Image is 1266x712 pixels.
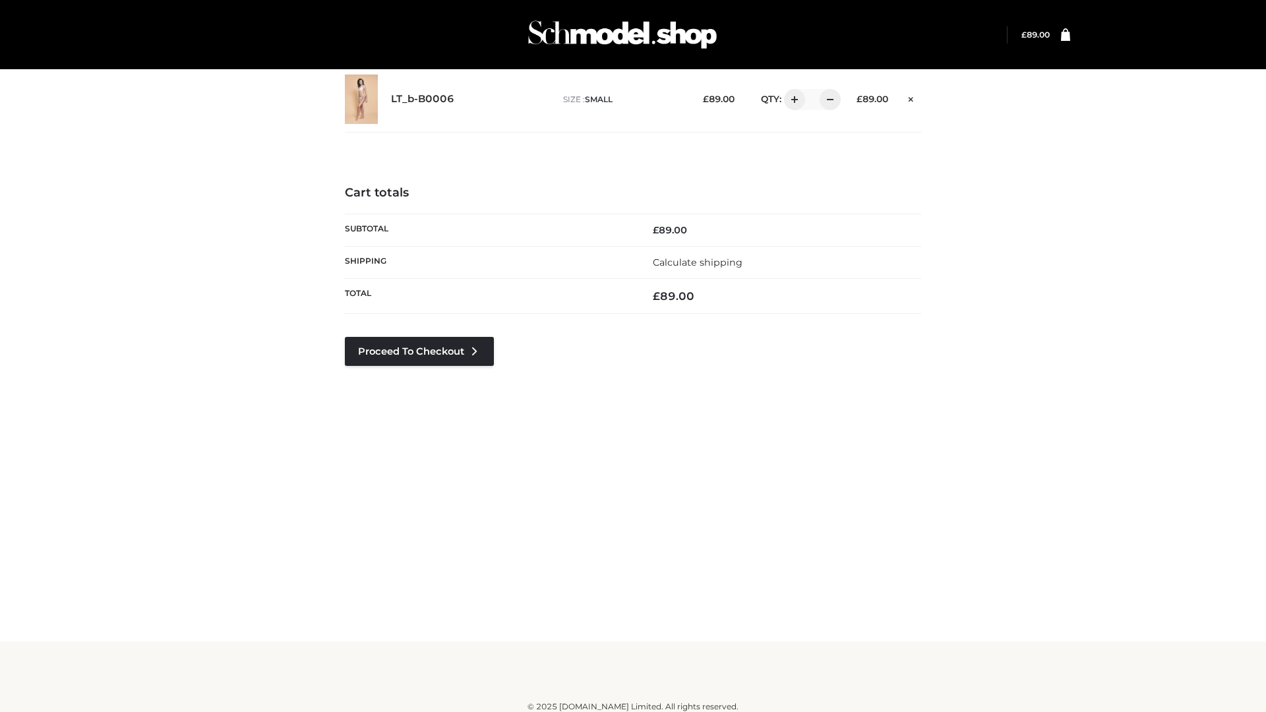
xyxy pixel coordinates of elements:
a: Remove this item [901,89,921,106]
span: £ [703,94,709,104]
span: £ [653,289,660,303]
p: size : [563,94,682,105]
span: £ [653,224,659,236]
bdi: 89.00 [1021,30,1050,40]
bdi: 89.00 [703,94,735,104]
div: QTY: [748,89,836,110]
th: Shipping [345,246,633,278]
a: Proceed to Checkout [345,337,494,366]
span: £ [1021,30,1027,40]
img: Schmodel Admin 964 [524,9,721,61]
span: £ [857,94,862,104]
a: £89.00 [1021,30,1050,40]
th: Total [345,279,633,314]
th: Subtotal [345,214,633,246]
a: Calculate shipping [653,256,742,268]
bdi: 89.00 [653,224,687,236]
a: LT_b-B0006 [391,93,454,105]
h4: Cart totals [345,186,921,200]
bdi: 89.00 [857,94,888,104]
span: SMALL [585,94,613,104]
bdi: 89.00 [653,289,694,303]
